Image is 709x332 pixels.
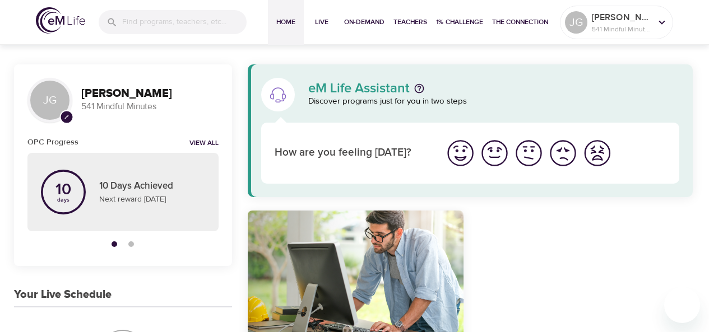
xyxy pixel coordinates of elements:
[55,182,71,198] p: 10
[393,16,427,28] span: Teachers
[189,139,219,148] a: View all notifications
[14,288,112,301] h3: Your Live Schedule
[512,136,546,170] button: I'm feeling ok
[27,78,72,123] div: JG
[27,136,78,148] h6: OPC Progress
[592,24,651,34] p: 541 Mindful Minutes
[548,138,578,169] img: bad
[308,95,680,108] p: Discover programs just for you in two steps
[99,179,205,194] p: 10 Days Achieved
[81,87,219,100] h3: [PERSON_NAME]
[492,16,548,28] span: The Connection
[565,11,587,34] div: JG
[592,11,651,24] p: [PERSON_NAME]
[582,138,613,169] img: worst
[664,287,700,323] iframe: Button to launch messaging window
[248,211,464,332] button: Ten Short Everyday Mindfulness Practices
[344,16,384,28] span: On-Demand
[275,145,430,161] p: How are you feeling [DATE]?
[478,136,512,170] button: I'm feeling good
[436,16,483,28] span: 1% Challenge
[308,16,335,28] span: Live
[81,100,219,113] p: 541 Mindful Minutes
[479,138,510,169] img: good
[55,198,71,202] p: days
[269,86,287,104] img: eM Life Assistant
[122,10,247,34] input: Find programs, teachers, etc...
[272,16,299,28] span: Home
[513,138,544,169] img: ok
[308,82,410,95] p: eM Life Assistant
[36,7,85,34] img: logo
[99,194,205,205] p: Next reward [DATE]
[546,136,580,170] button: I'm feeling bad
[443,136,478,170] button: I'm feeling great
[580,136,614,170] button: I'm feeling worst
[445,138,476,169] img: great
